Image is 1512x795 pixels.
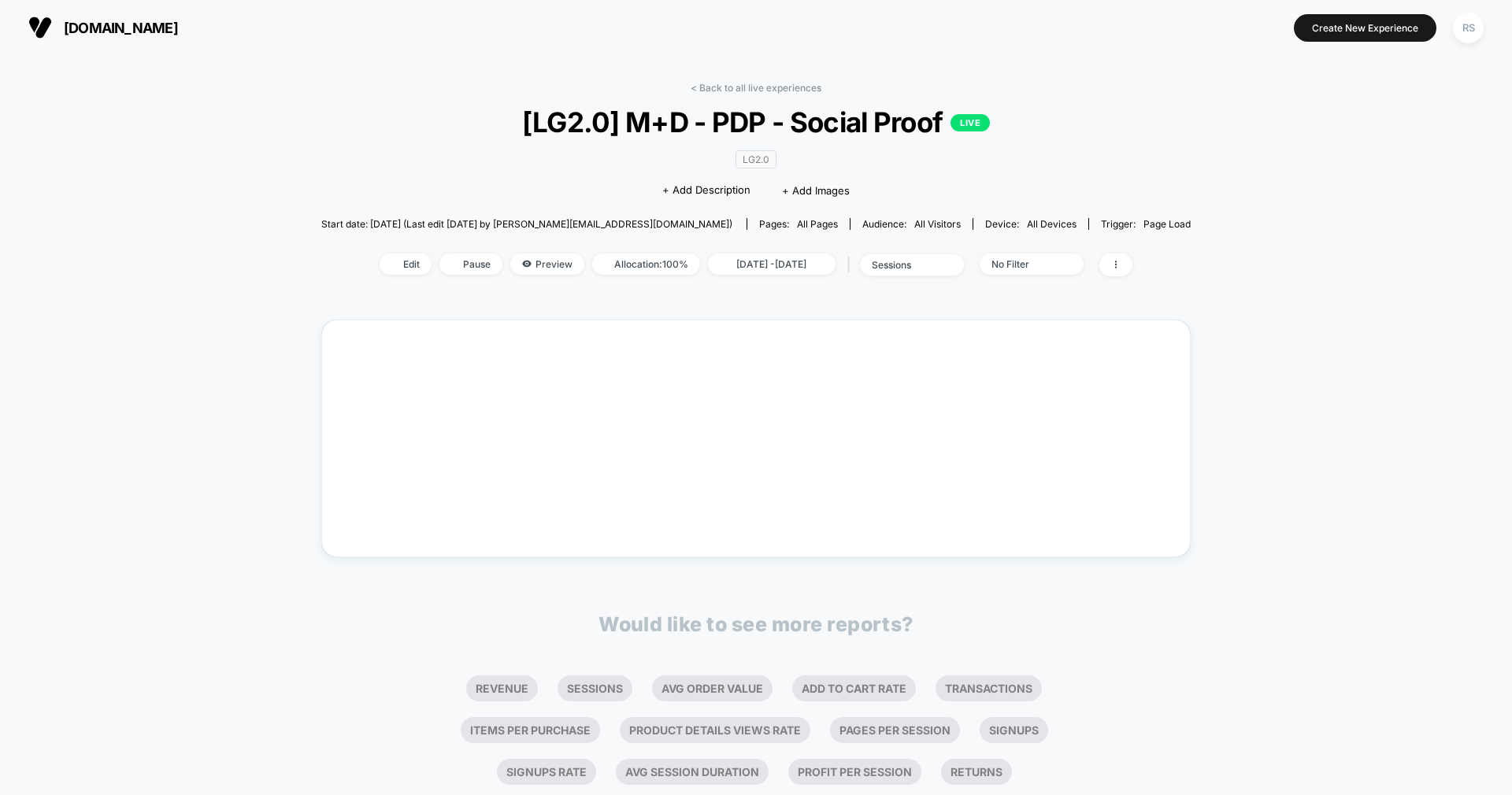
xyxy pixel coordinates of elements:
[872,259,935,271] div: sessions
[1453,13,1484,43] div: RS
[616,759,769,785] li: Avg Session Duration
[691,82,821,94] a: < Back to all live experiences
[862,218,961,230] div: Audience:
[24,15,183,40] button: [DOMAIN_NAME]
[1101,218,1191,230] div: Trigger:
[620,717,810,743] li: Product Details Views Rate
[380,253,432,275] span: Edit
[592,253,700,275] span: Allocation: 100%
[1143,218,1191,230] span: Page Load
[788,759,921,785] li: Profit Per Session
[598,612,913,636] p: Would like to see more reports?
[759,218,838,230] div: Pages:
[1027,218,1077,230] span: all devices
[1448,12,1488,44] button: RS
[782,184,850,197] span: + Add Images
[662,183,750,198] span: + Add Description
[914,218,961,230] span: All Visitors
[439,253,502,275] span: Pause
[558,675,632,701] li: Sessions
[365,105,1147,139] span: [LG2.0] M+D - PDP - Social Proof
[510,253,584,275] span: Preview
[1294,14,1436,42] button: Create New Experience
[797,218,838,230] span: all pages
[991,258,1054,270] div: No Filter
[461,717,600,743] li: Items Per Purchase
[843,253,860,276] span: |
[708,253,836,275] span: [DATE] - [DATE]
[951,114,990,131] p: LIVE
[64,20,178,36] span: [DOMAIN_NAME]
[28,16,52,39] img: Visually logo
[321,218,732,230] span: Start date: [DATE] (Last edit [DATE] by [PERSON_NAME][EMAIL_ADDRESS][DOMAIN_NAME])
[792,675,916,701] li: Add To Cart Rate
[466,675,538,701] li: Revenue
[736,150,776,168] span: LG2.0
[973,218,1088,230] span: Device:
[941,759,1012,785] li: Returns
[652,675,773,701] li: Avg Order Value
[497,759,596,785] li: Signups Rate
[830,717,960,743] li: Pages Per Session
[980,717,1048,743] li: Signups
[936,675,1042,701] li: Transactions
